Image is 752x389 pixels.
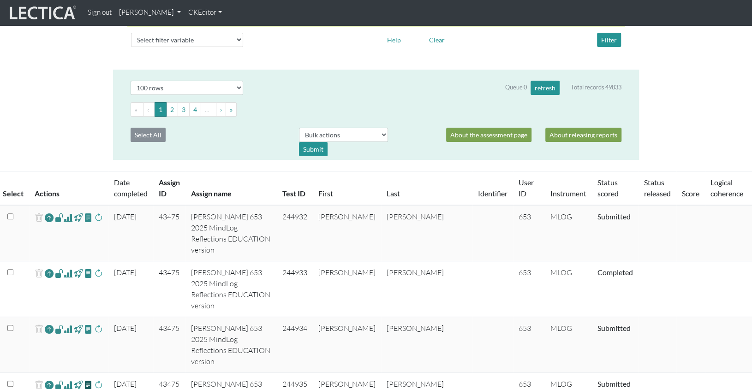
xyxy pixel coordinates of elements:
a: About releasing reports [545,128,621,142]
td: [PERSON_NAME] 653 2025 MindLog Reflections EDUCATION version [185,317,277,373]
td: [PERSON_NAME] [313,317,381,373]
span: delete [35,323,43,336]
td: 244934 [277,317,313,373]
button: Filter [597,33,621,47]
a: Reopen [45,323,54,336]
a: User ID [519,178,534,198]
button: Go to page 2 [166,102,178,117]
a: Status scored [597,178,619,198]
a: First [318,189,333,198]
td: 244933 [277,261,313,317]
span: view [84,212,93,223]
span: view [55,324,64,334]
td: [PERSON_NAME] [381,261,472,317]
span: view [74,324,83,334]
a: Instrument [550,189,586,198]
td: 653 [513,261,545,317]
div: Submit [299,142,328,156]
a: Date completed [114,178,148,198]
span: rescore [94,212,103,223]
td: 43475 [153,317,185,373]
td: [PERSON_NAME] 653 2025 MindLog Reflections EDUCATION version [185,261,277,317]
span: rescore [94,268,103,279]
td: [DATE] [108,317,153,373]
th: Assign ID [153,171,185,206]
a: CKEditor [185,4,226,22]
span: view [74,212,83,223]
a: Completed = assessment has been completed; CS scored = assessment has been CLAS scored; LS scored... [597,379,631,388]
span: Analyst score [64,212,72,223]
div: Queue 0 Total records 49833 [505,81,621,95]
td: MLOG [545,205,592,261]
span: delete [35,267,43,280]
a: Last [387,189,400,198]
td: [PERSON_NAME] [313,261,381,317]
a: Reopen [45,211,54,224]
td: 244932 [277,205,313,261]
a: Completed = assessment has been completed; CS scored = assessment has been CLAS scored; LS scored... [597,324,631,332]
td: [DATE] [108,261,153,317]
button: Go to last page [226,102,237,117]
td: [DATE] [108,205,153,261]
a: Score [682,189,699,198]
th: Test ID [277,171,313,206]
a: Reopen [45,267,54,280]
span: Analyst score [64,324,72,335]
td: MLOG [545,261,592,317]
span: rescore [94,324,103,335]
button: Go to page 1 [155,102,167,117]
td: [PERSON_NAME] 653 2025 MindLog Reflections EDUCATION version [185,205,277,261]
a: [PERSON_NAME] [115,4,185,22]
td: MLOG [545,317,592,373]
span: view [55,268,64,278]
span: view [84,324,93,334]
td: 653 [513,317,545,373]
a: Completed = assessment has been completed; CS scored = assessment has been CLAS scored; LS scored... [597,268,633,277]
button: Clear [425,33,449,47]
th: Actions [29,171,108,206]
button: refresh [531,81,560,95]
button: Go to next page [216,102,226,117]
a: Sign out [84,4,115,22]
span: view [74,268,83,278]
td: [PERSON_NAME] [381,317,472,373]
a: Help [383,35,405,43]
a: Identifier [478,189,507,198]
img: lecticalive [7,4,77,22]
button: Select All [131,128,166,142]
button: Go to page 3 [178,102,190,117]
td: [PERSON_NAME] [313,205,381,261]
span: view [84,268,93,278]
a: About the assessment page [446,128,531,142]
span: delete [35,211,43,224]
button: Help [383,33,405,47]
span: Analyst score [64,268,72,279]
ul: Pagination [131,102,621,117]
span: view [55,212,64,223]
button: Go to page 4 [189,102,201,117]
td: 653 [513,205,545,261]
td: 43475 [153,261,185,317]
th: Assign name [185,171,277,206]
td: [PERSON_NAME] [381,205,472,261]
a: Status released [644,178,671,198]
td: 43475 [153,205,185,261]
a: Completed = assessment has been completed; CS scored = assessment has been CLAS scored; LS scored... [597,212,631,221]
a: Logical coherence [710,178,743,198]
